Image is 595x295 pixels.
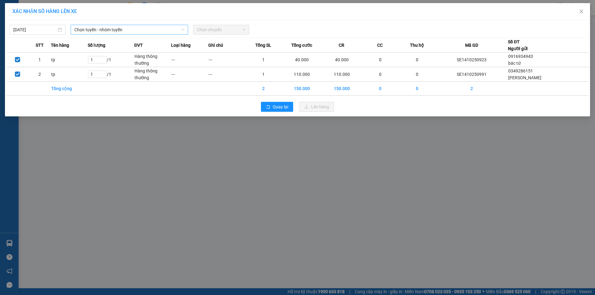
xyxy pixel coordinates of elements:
[362,82,399,96] td: 0
[362,67,399,82] td: 0
[579,9,584,14] span: close
[508,38,528,52] div: Số ĐT Người gửi
[51,42,69,49] span: Tên hàng
[261,102,293,112] button: rollbackQuay lại
[291,42,312,49] span: Tổng cước
[88,42,105,49] span: Số lượng
[208,53,245,67] td: ---
[266,105,270,110] span: rollback
[29,53,51,67] td: 1
[134,42,143,49] span: ĐVT
[508,68,533,73] span: 0349286151
[245,82,282,96] td: 2
[465,42,478,49] span: Mã GD
[322,67,362,82] td: 110.000
[51,82,88,96] td: Tổng cộng
[508,54,533,59] span: 0916934943
[245,53,282,67] td: 1
[197,25,245,34] span: Chọn chuyến
[171,42,191,49] span: Loại hàng
[29,67,51,82] td: 2
[410,42,424,49] span: Thu hộ
[273,103,288,110] span: Quay lại
[573,3,590,20] button: Close
[171,67,208,82] td: ---
[208,42,223,49] span: Ghi chú
[436,53,508,67] td: SE1410250923
[399,53,435,67] td: 0
[51,67,88,82] td: tp
[322,82,362,96] td: 150.000
[134,67,171,82] td: Hàng thông thường
[208,67,245,82] td: ---
[436,67,508,82] td: SE1410250991
[134,53,171,67] td: Hàng thông thường
[508,61,521,66] span: bác tứ
[339,42,344,49] span: CR
[88,53,134,67] td: / 1
[255,42,271,49] span: Tổng SL
[245,67,282,82] td: 1
[12,8,77,14] span: XÁC NHẬN SỐ HÀNG LÊN XE
[282,67,322,82] td: 110.000
[282,53,322,67] td: 40.000
[377,42,383,49] span: CC
[508,75,541,80] span: [PERSON_NAME]
[51,53,88,67] td: tp
[36,42,44,49] span: STT
[322,53,362,67] td: 40.000
[74,25,184,34] span: Chọn tuyến - nhóm tuyến
[299,102,334,112] button: uploadLên hàng
[88,67,134,82] td: / 1
[13,26,56,33] input: 14/10/2025
[399,67,435,82] td: 0
[171,53,208,67] td: ---
[362,53,399,67] td: 0
[436,82,508,96] td: 2
[20,26,69,42] span: [GEOGRAPHIC_DATA], [GEOGRAPHIC_DATA] ↔ [GEOGRAPHIC_DATA]
[399,82,435,96] td: 0
[181,28,185,32] span: down
[282,82,322,96] td: 150.000
[3,25,18,56] img: logo
[22,5,67,25] strong: CHUYỂN PHÁT NHANH AN PHÚ QUÝ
